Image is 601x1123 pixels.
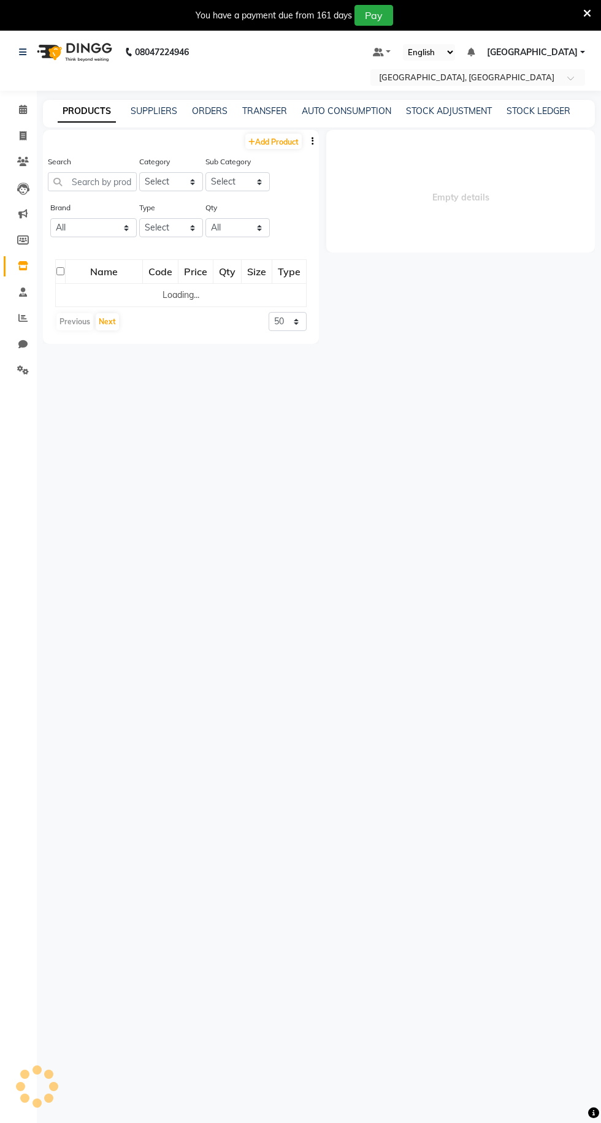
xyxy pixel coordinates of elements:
[58,101,116,123] a: PRODUCTS
[56,284,307,307] td: Loading...
[406,105,492,116] a: STOCK ADJUSTMENT
[48,156,71,167] label: Search
[302,105,391,116] a: AUTO CONSUMPTION
[205,202,217,213] label: Qty
[179,261,212,283] div: Price
[96,313,119,330] button: Next
[196,9,352,22] div: You have a payment due from 161 days
[139,202,155,213] label: Type
[192,105,228,116] a: ORDERS
[354,5,393,26] button: Pay
[487,46,578,59] span: [GEOGRAPHIC_DATA]
[242,261,271,283] div: Size
[242,105,287,116] a: TRANSFER
[139,156,170,167] label: Category
[66,261,142,283] div: Name
[326,130,595,253] span: Empty details
[135,35,189,69] b: 08047224946
[131,105,177,116] a: SUPPLIERS
[273,261,305,283] div: Type
[50,202,71,213] label: Brand
[507,105,570,116] a: STOCK LEDGER
[48,172,137,191] input: Search by product name or code
[205,156,251,167] label: Sub Category
[144,261,177,283] div: Code
[31,35,115,69] img: logo
[245,134,302,149] a: Add Product
[214,261,240,283] div: Qty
